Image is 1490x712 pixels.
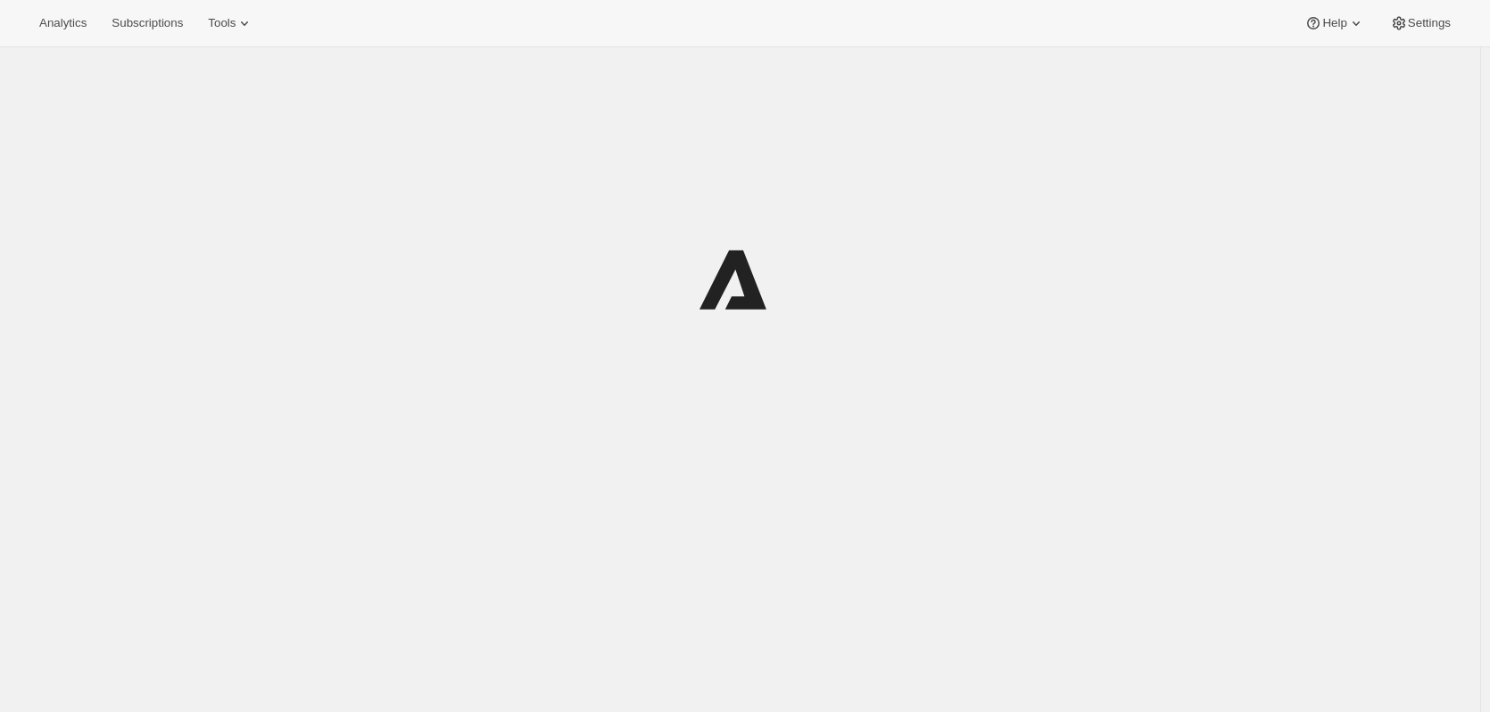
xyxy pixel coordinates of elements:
[1322,16,1346,30] span: Help
[1379,11,1461,36] button: Settings
[29,11,97,36] button: Analytics
[112,16,183,30] span: Subscriptions
[101,11,194,36] button: Subscriptions
[208,16,236,30] span: Tools
[1294,11,1375,36] button: Help
[1408,16,1451,30] span: Settings
[197,11,264,36] button: Tools
[39,16,87,30] span: Analytics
